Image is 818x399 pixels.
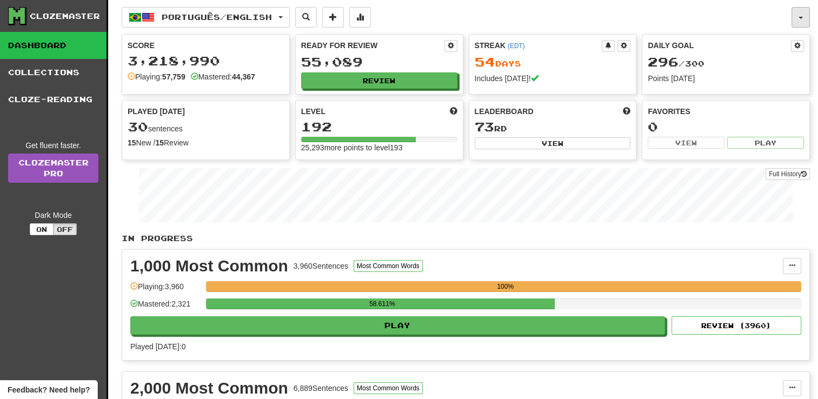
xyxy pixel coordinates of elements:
div: Day s [475,55,631,69]
div: Mastered: [191,71,255,82]
span: Leaderboard [475,106,534,117]
span: Played [DATE]: 0 [130,342,185,351]
div: sentences [128,120,284,134]
div: rd [475,120,631,134]
div: Dark Mode [8,210,98,221]
a: (EDT) [508,42,525,50]
span: This week in points, UTC [623,106,630,117]
div: 25,293 more points to level 193 [301,142,457,153]
div: Ready for Review [301,40,444,51]
div: 1,000 Most Common [130,258,288,274]
strong: 15 [155,138,164,147]
div: Playing: [128,71,185,82]
a: ClozemasterPro [8,154,98,183]
button: Play [130,316,665,335]
div: Mastered: 2,321 [130,298,201,316]
div: 3,218,990 [128,54,284,68]
button: Most Common Words [354,382,423,394]
div: 6,889 Sentences [294,383,348,394]
span: Português / English [162,12,272,22]
div: Favorites [648,106,804,117]
button: View [648,137,724,149]
button: Add sentence to collection [322,7,344,28]
button: Full History [766,168,810,180]
div: 0 [648,120,804,134]
div: Streak [475,40,602,51]
span: 73 [475,119,494,134]
strong: 44,367 [232,72,255,81]
div: 3,960 Sentences [294,261,348,271]
div: 58.611% [209,298,555,309]
button: Português/English [122,7,290,28]
span: Open feedback widget [8,384,90,395]
div: Playing: 3,960 [130,281,201,299]
span: 30 [128,119,148,134]
button: On [30,223,54,235]
div: New / Review [128,137,284,148]
button: Review (3960) [671,316,801,335]
div: Points [DATE] [648,73,804,84]
span: Played [DATE] [128,106,185,117]
div: 100% [209,281,801,292]
button: View [475,137,631,149]
button: Review [301,72,457,89]
strong: 57,759 [162,72,185,81]
span: Level [301,106,325,117]
span: / 300 [648,59,704,68]
div: Includes [DATE]! [475,73,631,84]
div: Get fluent faster. [8,140,98,151]
button: Off [53,223,77,235]
div: 2,000 Most Common [130,380,288,396]
span: 296 [648,54,679,69]
button: Play [727,137,804,149]
strong: 15 [128,138,136,147]
button: More stats [349,7,371,28]
span: Score more points to level up [450,106,457,117]
p: In Progress [122,233,810,244]
span: 54 [475,54,495,69]
div: Score [128,40,284,51]
button: Search sentences [295,7,317,28]
div: Daily Goal [648,40,791,52]
button: Most Common Words [354,260,423,272]
div: Clozemaster [30,11,100,22]
div: 192 [301,120,457,134]
div: 55,089 [301,55,457,69]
